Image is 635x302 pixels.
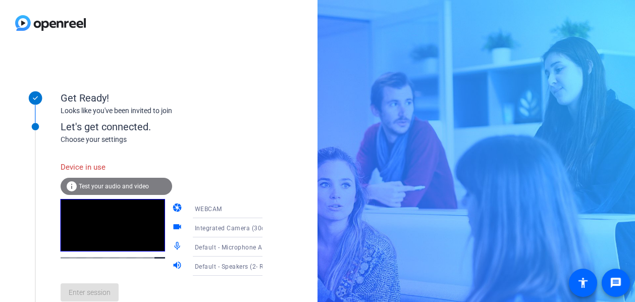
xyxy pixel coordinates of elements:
[172,203,184,215] mat-icon: camera
[577,277,589,289] mat-icon: accessibility
[66,180,78,192] mat-icon: info
[195,206,222,213] span: WEBCAM
[61,134,283,145] div: Choose your settings
[610,277,622,289] mat-icon: message
[172,222,184,234] mat-icon: videocam
[61,119,283,134] div: Let's get connected.
[61,106,262,116] div: Looks like you've been invited to join
[79,183,149,190] span: Test your audio and video
[195,243,453,251] span: Default - Microphone Array (2- Intel® Smart Sound Technology for Digital Microphones)
[195,224,287,232] span: Integrated Camera (30c9:005f)
[61,157,172,178] div: Device in use
[172,260,184,272] mat-icon: volume_up
[195,262,311,270] span: Default - Speakers (2- Realtek(R) Audio)
[172,241,184,253] mat-icon: mic_none
[61,90,262,106] div: Get Ready!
